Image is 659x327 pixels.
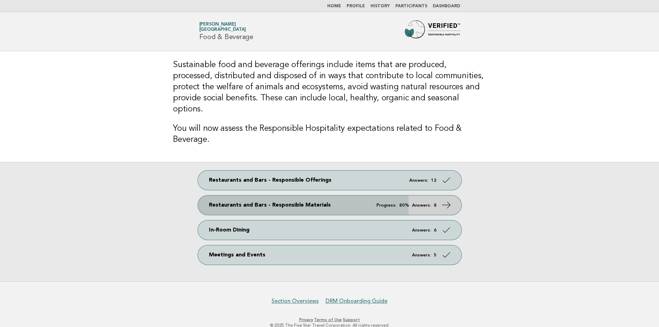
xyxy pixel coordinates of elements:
[198,245,461,265] a: Meetings and Events Answers: 5
[434,203,437,208] strong: 8
[376,203,396,208] em: Progress:
[198,196,461,215] a: Restaurants and Bars - Responsible Materials Progress: 80% Answers: 8
[412,228,431,233] em: Answers:
[347,4,365,8] a: Profile
[272,298,319,305] a: Section Overviews
[399,203,409,208] strong: 80%
[314,317,342,322] a: Terms of Use
[198,171,461,190] a: Restaurants and Bars - Responsible Offerings Answers: 12
[434,253,437,257] strong: 5
[198,220,461,240] a: In-Room Dining Answers: 6
[395,4,427,8] a: Participants
[412,203,431,208] em: Answers:
[431,178,437,183] strong: 12
[326,298,387,305] a: DRM Onboarding Guide
[173,123,486,145] h3: You will now assess the Responsible Hospitality expectations related to Food & Beverage.
[433,4,460,8] a: Dashboard
[409,178,428,183] em: Answers:
[405,20,460,43] img: Forbes Travel Guide
[370,4,390,8] a: History
[199,22,253,40] h1: Food & Beverage
[327,4,341,8] a: Home
[343,317,360,322] a: Support
[118,317,541,323] p: · ·
[199,28,246,32] span: [GEOGRAPHIC_DATA]
[412,253,431,257] em: Answers:
[434,228,437,233] strong: 6
[199,22,246,32] a: [PERSON_NAME][GEOGRAPHIC_DATA]
[299,317,313,322] a: Privacy
[173,60,486,115] h3: Sustainable food and beverage offerings include items that are produced, processed, distributed a...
